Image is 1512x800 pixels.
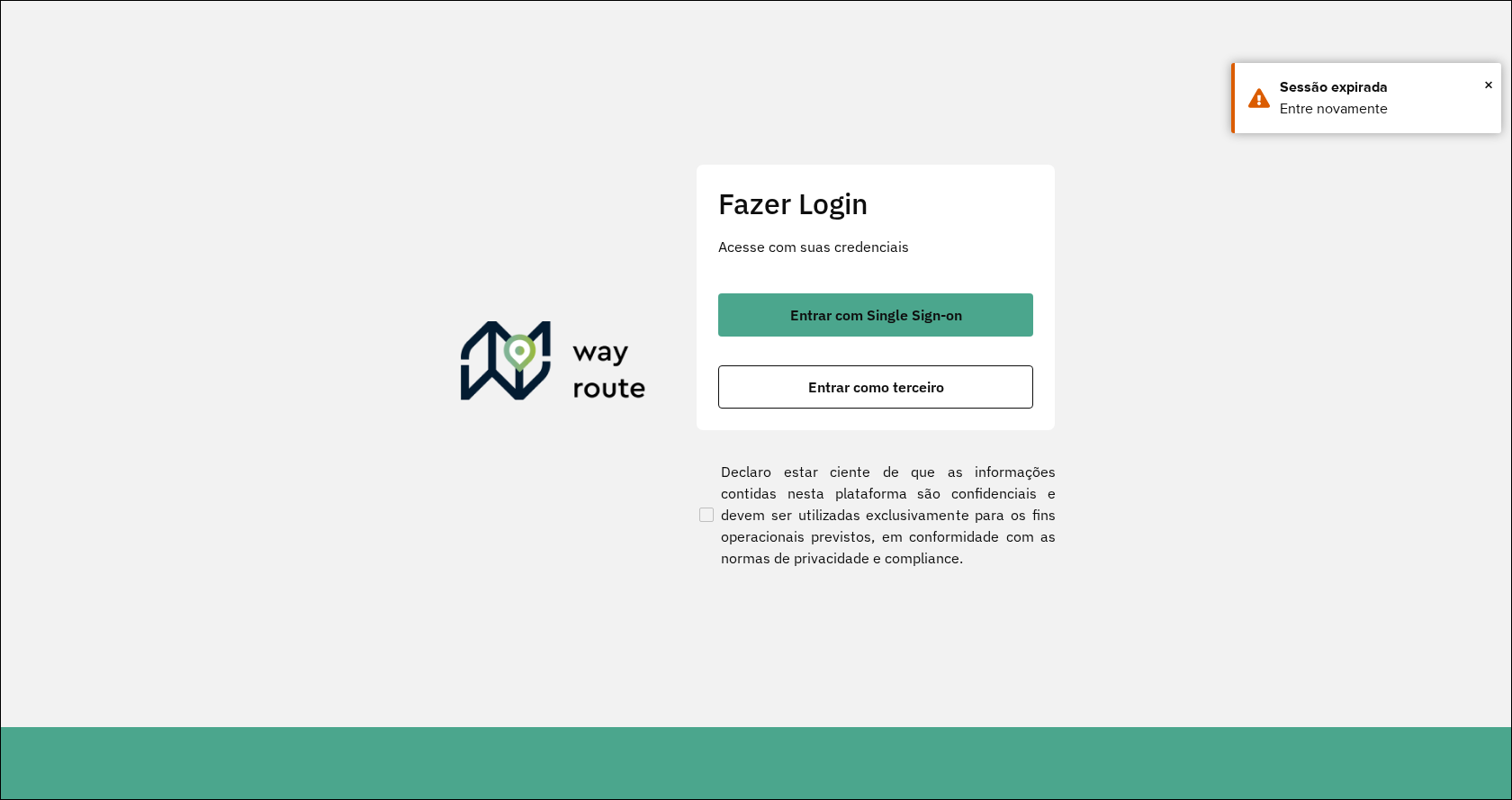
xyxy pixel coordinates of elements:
[790,308,962,322] span: Entrar com Single Sign-on
[718,236,1033,257] p: Acesse com suas credenciais
[718,186,1033,220] h2: Fazer Login
[1484,71,1493,98] span: ×
[461,321,646,408] img: Roteirizador AmbevTech
[1280,76,1488,98] div: Sessão expirada
[1484,71,1493,98] button: Close
[718,365,1033,409] button: button
[696,461,1056,569] label: Declaro estar ciente de que as informações contidas nesta plataforma são confidenciais e devem se...
[808,380,944,394] span: Entrar como terceiro
[718,293,1033,337] button: button
[1280,98,1488,120] div: Entre novamente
